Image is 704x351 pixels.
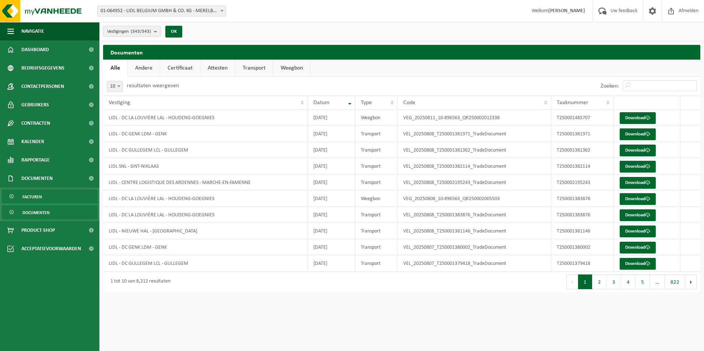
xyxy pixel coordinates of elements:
td: T250002195243 [551,174,613,191]
span: Gebruikers [21,96,49,114]
h2: Documenten [103,45,700,59]
td: [DATE] [308,142,355,158]
button: 5 [636,274,650,289]
span: Taaknummer [557,100,588,106]
a: Download [620,112,656,124]
td: [DATE] [308,223,355,239]
td: VEL_20250808_T250001381971_TradeDocument [398,126,552,142]
td: T250001381362 [551,142,613,158]
button: Previous [566,274,578,289]
td: [DATE] [308,191,355,207]
td: LIDL - DC GENK LDM - GENK [103,239,308,255]
button: 4 [621,274,636,289]
td: Weegbon [355,191,397,207]
td: LIDL - DC LA LOUVIÈRE LAL - HOUDENG-GOEGNIES [103,110,308,126]
span: Acceptatievoorwaarden [21,240,81,258]
td: LIDL - DC GULLEGEM LCL - GULLEGEM [103,255,308,272]
a: Facturen [2,189,98,203]
td: LIDL - CENTRE LOGISTIQUE DES ARDENNES - MARCHE-EN-FAMENNE [103,174,308,191]
td: T250001381146 [551,223,613,239]
td: VEG_20250808_10-896563_QR250002005503 [398,191,552,207]
a: Andere [128,60,160,77]
td: LIDL - DC GULLEGEM LCL - GULLEGEM [103,142,308,158]
td: VEL_20250808_T250002195243_TradeDocument [398,174,552,191]
button: 3 [607,274,621,289]
td: Transport [355,207,397,223]
td: VEL_20250808_T250001381362_TradeDocument [398,142,552,158]
a: Download [620,145,656,156]
td: T250001382114 [551,158,613,174]
td: [DATE] [308,239,355,255]
span: Code [403,100,415,106]
td: Transport [355,239,397,255]
a: Download [620,242,656,253]
td: VEL_20250808_T250001383876_TradeDocument [398,207,552,223]
strong: [PERSON_NAME] [548,8,585,14]
span: 10 [107,81,123,92]
label: resultaten weergeven [127,83,179,89]
td: T250001379418 [551,255,613,272]
td: Transport [355,174,397,191]
td: T250001383876 [551,191,613,207]
td: VEL_20250808_T250001381146_TradeDocument [398,223,552,239]
div: 1 tot 10 van 8,212 resultaten [107,275,170,288]
a: Documenten [2,205,98,219]
span: Contracten [21,114,50,132]
span: Navigatie [21,22,44,40]
span: Rapportage [21,151,50,169]
button: 2 [592,274,607,289]
td: Transport [355,255,397,272]
button: 1 [578,274,592,289]
span: Contactpersonen [21,77,64,96]
a: Attesten [200,60,235,77]
a: Transport [235,60,273,77]
td: Transport [355,126,397,142]
span: … [650,274,665,289]
td: Transport [355,142,397,158]
td: Transport [355,223,397,239]
a: Download [620,209,656,221]
td: [DATE] [308,110,355,126]
span: Facturen [22,190,42,204]
td: VEL_20250808_T250001382114_TradeDocument [398,158,552,174]
td: [DATE] [308,126,355,142]
span: 01-064952 - LIDL BELGIUM GMBH & CO. KG - MERELBEKE [98,6,226,16]
td: LIDL - DC LA LOUVIÈRE LAL - HOUDENG-GOEGNIES [103,207,308,223]
count: (343/343) [131,29,151,34]
td: LIDL - DC LA LOUVIÈRE LAL - HOUDENG-GOEGNIES [103,191,308,207]
a: Download [620,128,656,140]
label: Zoeken: [601,83,619,89]
a: Alle [103,60,127,77]
span: Datum [313,100,330,106]
button: Vestigingen(343/343) [103,26,161,37]
a: Download [620,193,656,205]
a: Certificaat [160,60,200,77]
a: Download [620,177,656,189]
span: Bedrijfsgegevens [21,59,64,77]
span: Documenten [21,169,53,188]
td: T250001381971 [551,126,613,142]
td: T250001380002 [551,239,613,255]
span: Product Shop [21,221,55,240]
a: Weegbon [273,60,310,77]
a: Download [620,258,656,270]
span: Kalender [21,132,44,151]
td: LIDL - DC GENK LDM - GENK [103,126,308,142]
td: T250001485707 [551,110,613,126]
a: Download [620,161,656,173]
span: Dashboard [21,40,49,59]
td: Weegbon [355,110,397,126]
td: T250001383876 [551,207,613,223]
td: [DATE] [308,255,355,272]
td: LIDL - NIEUWE HAL - [GEOGRAPHIC_DATA] [103,223,308,239]
td: Transport [355,158,397,174]
td: LIDL SNL - SINT-NIKLAAS [103,158,308,174]
button: 822 [665,274,685,289]
span: Vestiging [109,100,130,106]
span: Type [361,100,372,106]
a: Download [620,226,656,237]
span: Documenten [22,206,50,220]
span: 01-064952 - LIDL BELGIUM GMBH & CO. KG - MERELBEKE [97,6,226,17]
td: VEL_20250807_T250001380002_TradeDocument [398,239,552,255]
